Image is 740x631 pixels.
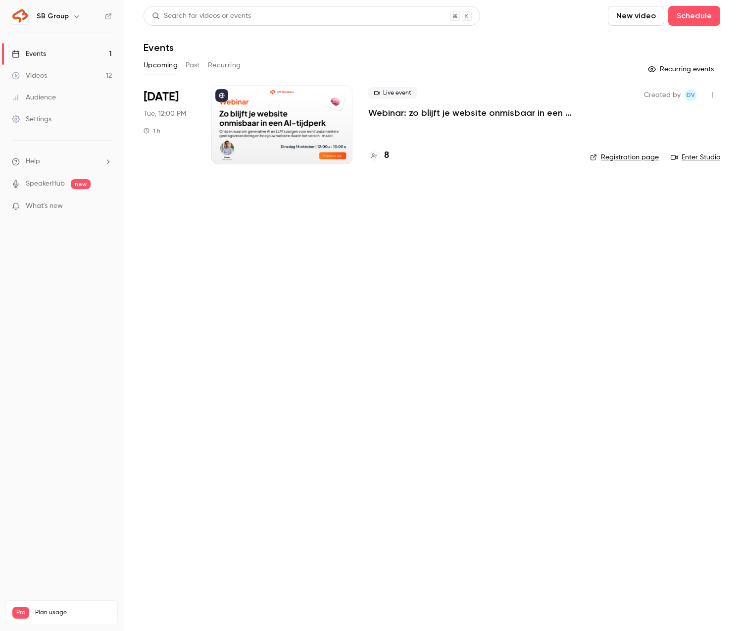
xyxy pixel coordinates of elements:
[368,149,389,162] a: 8
[685,89,696,101] span: Dante van der heijden
[35,609,111,617] span: Plan usage
[368,107,574,119] a: Webinar: zo blijft je website onmisbaar in een AI-tijdperk
[144,127,160,135] div: 1 h
[12,8,28,24] img: SB Group
[687,89,695,101] span: Dv
[208,57,241,73] button: Recurring
[12,93,56,102] div: Audience
[12,156,112,167] li: help-dropdown-opener
[152,11,251,21] div: Search for videos or events
[26,201,63,211] span: What's new
[144,57,178,73] button: Upcoming
[12,114,51,124] div: Settings
[71,179,91,189] span: new
[590,152,659,162] a: Registration page
[643,61,720,77] button: Recurring events
[100,202,112,211] iframe: Noticeable Trigger
[608,6,664,26] button: New video
[37,11,69,21] h6: SB Group
[144,109,186,119] span: Tue, 12:00 PM
[144,89,179,105] span: [DATE]
[12,71,47,81] div: Videos
[384,149,389,162] h4: 8
[668,6,720,26] button: Schedule
[186,57,200,73] button: Past
[12,49,46,59] div: Events
[368,87,417,99] span: Live event
[26,179,65,189] a: SpeakerHub
[671,152,720,162] a: Enter Studio
[144,42,174,53] h1: Events
[12,607,29,619] span: Pro
[144,85,196,164] div: Oct 14 Tue, 12:00 PM (Europe/Amsterdam)
[644,89,681,101] span: Created by
[26,156,40,167] span: Help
